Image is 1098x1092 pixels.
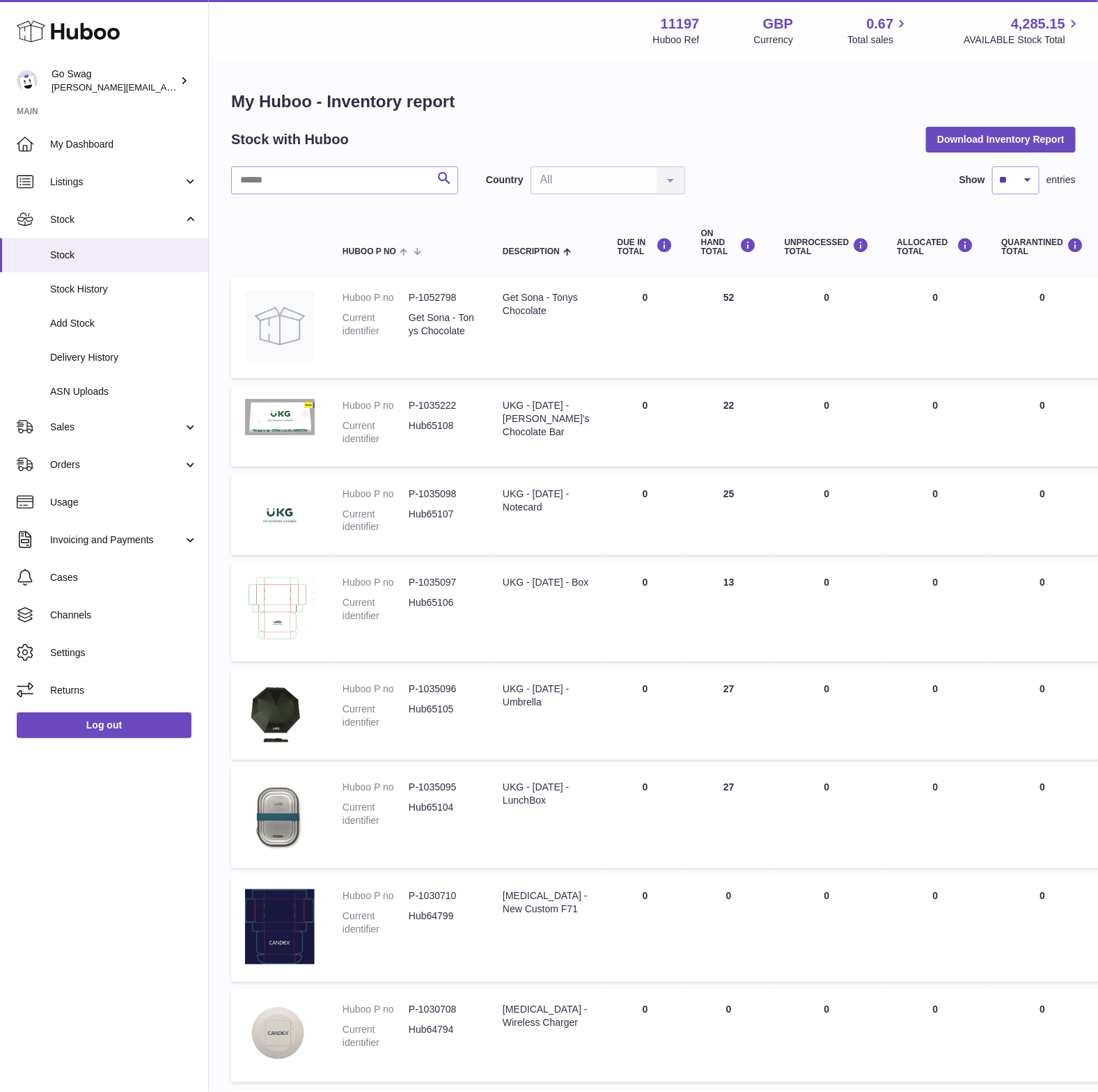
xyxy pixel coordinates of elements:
dd: P-1030710 [409,889,475,903]
a: 4,285.15 AVAILABLE Stock Total [964,15,1081,47]
img: product image [245,291,315,361]
dt: Huboo P no [343,781,409,794]
td: 13 [687,562,771,662]
strong: 11197 [661,15,700,33]
div: UKG - [DATE] - Notecard [503,487,590,514]
dd: P-1052798 [409,291,475,304]
span: Total sales [847,33,909,47]
a: Log out [17,712,191,738]
td: 0 [604,385,687,467]
span: 0 [1040,890,1045,901]
dt: Huboo P no [343,682,409,696]
span: Description [503,247,560,256]
span: [PERSON_NAME][EMAIL_ADDRESS][DOMAIN_NAME] [52,81,279,93]
strong: GBP [763,15,793,33]
td: 0 [604,562,687,662]
dt: Current identifier [343,703,409,729]
dd: P-1035095 [409,781,475,794]
dt: Huboo P no [343,487,409,501]
td: 0 [883,875,987,982]
dt: Current identifier [343,910,409,936]
td: 0 [604,875,687,982]
td: 22 [687,385,771,467]
span: Returns [50,684,198,697]
dd: Hub64799 [409,910,475,936]
div: [MEDICAL_DATA] - New Custom F71 [503,889,590,916]
dt: Current identifier [343,1023,409,1050]
span: 4,285.15 [1011,15,1065,33]
div: UNPROCESSED Total [785,237,870,256]
dd: Hub65106 [409,596,475,623]
td: 0 [883,474,987,555]
span: Add Stock [50,317,198,330]
span: Orders [50,458,183,471]
a: 0.67 Total sales [847,15,909,47]
img: product image [245,682,315,742]
div: Huboo Ref [653,33,700,47]
dt: Huboo P no [343,889,409,903]
span: 0.67 [867,15,894,33]
span: Cases [50,571,198,584]
td: 0 [771,989,884,1082]
td: 0 [883,277,987,378]
span: 0 [1040,488,1045,499]
span: Invoicing and Payments [50,533,183,547]
td: 0 [883,669,987,760]
td: 0 [771,767,884,868]
td: 0 [883,989,987,1082]
td: 0 [771,474,884,555]
td: 0 [883,767,987,868]
span: 0 [1040,400,1045,411]
button: Download Inventory Report [926,127,1076,152]
dd: P-1035097 [409,576,475,589]
span: 0 [1040,683,1045,694]
td: 27 [687,669,771,760]
dd: Get Sona - Tonys Chocolate [409,311,475,338]
td: 0 [687,989,771,1082]
img: product image [245,781,315,851]
img: product image [245,576,315,644]
div: Currency [754,33,794,47]
div: Go Swag [52,68,177,94]
label: Show [959,173,985,187]
span: My Dashboard [50,138,198,151]
dd: Hub64794 [409,1023,475,1050]
h2: Stock with Huboo [231,130,349,149]
div: QUARANTINED Total [1001,237,1083,256]
img: product image [245,889,315,965]
span: AVAILABLE Stock Total [964,33,1081,47]
dt: Current identifier [343,311,409,338]
dt: Huboo P no [343,291,409,304]
td: 0 [771,277,884,378]
td: 0 [883,562,987,662]
td: 0 [771,669,884,760]
dd: Hub65107 [409,508,475,534]
dd: P-1030708 [409,1003,475,1016]
span: Usage [50,496,198,509]
dt: Huboo P no [343,399,409,412]
dd: P-1035098 [409,487,475,501]
span: 0 [1040,577,1045,588]
dt: Huboo P no [343,1003,409,1016]
span: 0 [1040,781,1045,793]
td: 0 [604,277,687,378]
span: 0 [1040,292,1045,303]
dd: Hub65105 [409,703,475,729]
span: Huboo P no [343,247,396,256]
span: Delivery History [50,351,198,364]
td: 0 [604,767,687,868]
dd: P-1035096 [409,682,475,696]
td: 0 [771,875,884,982]
span: entries [1046,173,1076,187]
span: Listings [50,175,183,189]
td: 0 [687,875,771,982]
span: Settings [50,646,198,660]
td: 27 [687,767,771,868]
div: UKG - [DATE] - Box [503,576,590,589]
span: Stock [50,213,183,226]
div: Get Sona - Tonys Chocolate [503,291,590,318]
span: Sales [50,421,183,434]
td: 0 [883,385,987,467]
td: 0 [771,385,884,467]
td: 0 [771,562,884,662]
